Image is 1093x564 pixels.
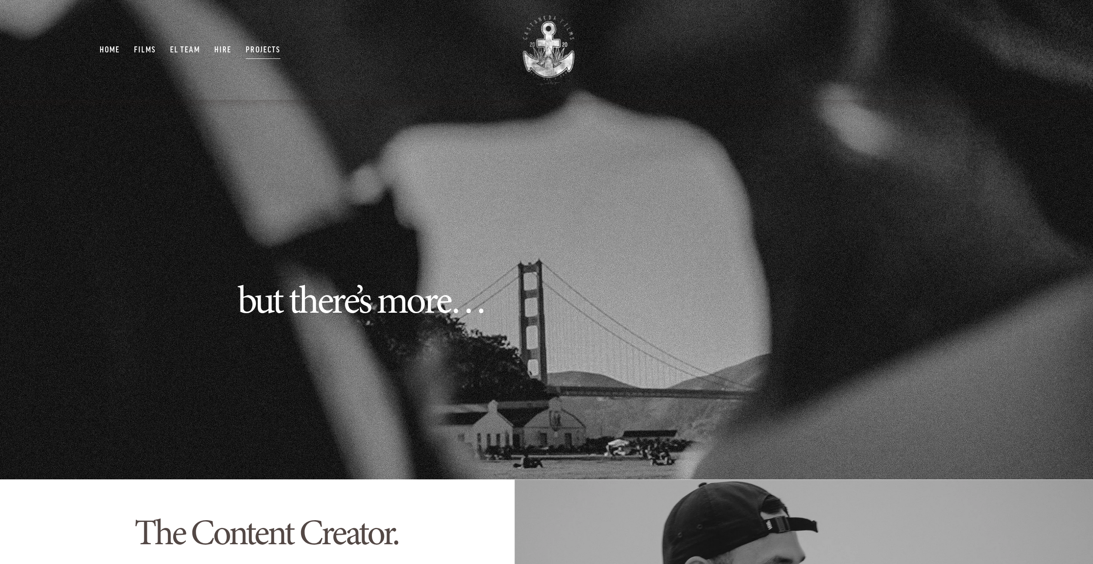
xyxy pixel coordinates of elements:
a: Hire [214,40,231,60]
a: Films [134,40,156,60]
a: EL TEAM [170,40,200,60]
a: Home [100,40,120,60]
img: CASTANEDA FILMS [508,11,586,88]
h2: but there’s more… [237,278,856,323]
h4: The Content Creator. [134,512,510,554]
a: Projects [246,40,280,60]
